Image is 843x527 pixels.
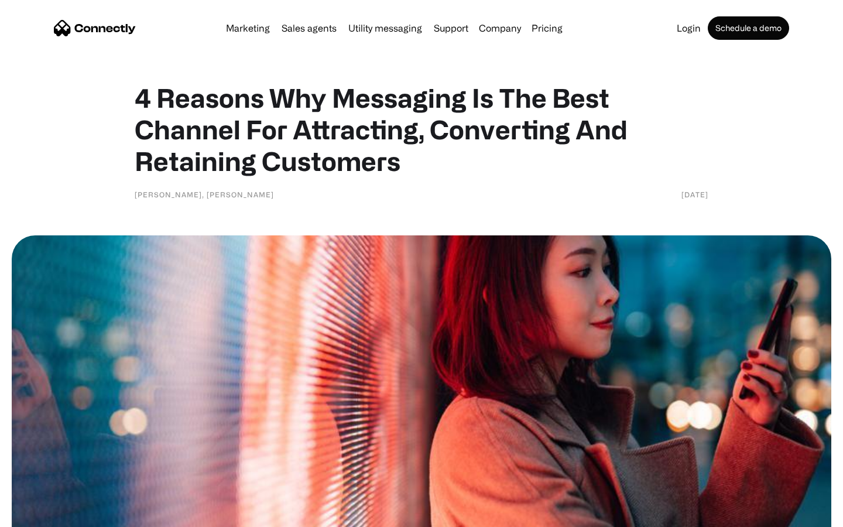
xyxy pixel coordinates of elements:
aside: Language selected: English [12,507,70,523]
a: Login [672,23,705,33]
h1: 4 Reasons Why Messaging Is The Best Channel For Attracting, Converting And Retaining Customers [135,82,708,177]
a: Schedule a demo [708,16,789,40]
div: Company [479,20,521,36]
a: Utility messaging [344,23,427,33]
div: [DATE] [681,189,708,200]
div: [PERSON_NAME], [PERSON_NAME] [135,189,274,200]
a: Support [429,23,473,33]
a: Marketing [221,23,275,33]
ul: Language list [23,507,70,523]
a: Pricing [527,23,567,33]
a: Sales agents [277,23,341,33]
